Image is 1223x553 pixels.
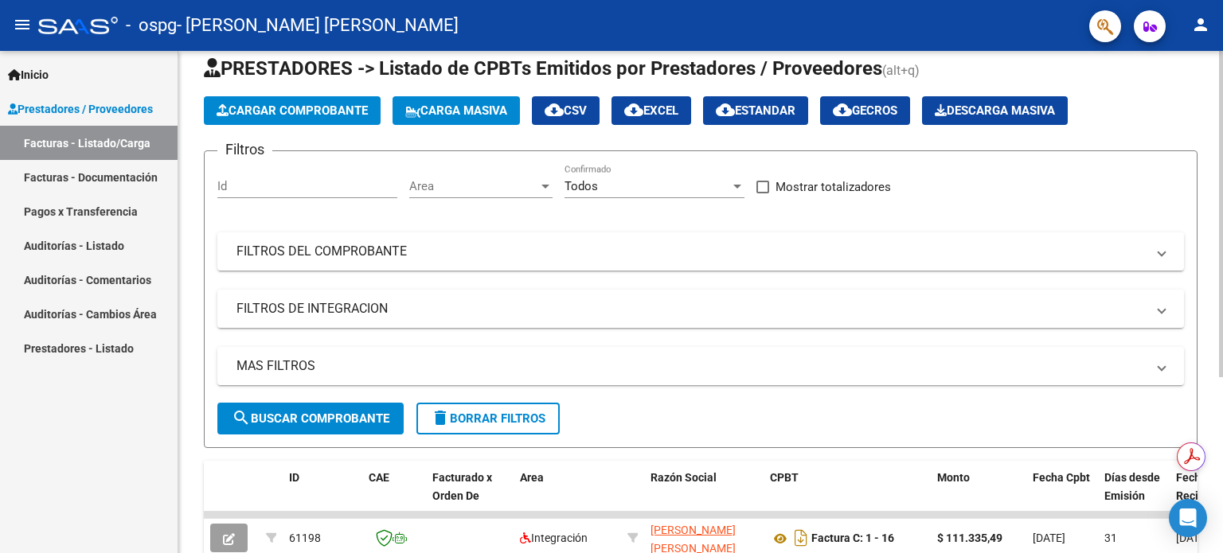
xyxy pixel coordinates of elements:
div: Open Intercom Messenger [1169,499,1207,537]
span: [DATE] [1033,532,1065,544]
span: Fecha Recibido [1176,471,1221,502]
span: 61198 [289,532,321,544]
strong: Factura C: 1 - 16 [811,532,894,545]
span: (alt+q) [882,63,920,78]
button: Borrar Filtros [416,403,560,434]
span: Borrar Filtros [431,411,545,426]
mat-icon: cloud_download [624,100,643,119]
datatable-header-cell: CPBT [764,461,931,531]
span: Mostrar totalizadores [776,177,891,197]
datatable-header-cell: Razón Social [644,461,764,531]
mat-icon: cloud_download [545,100,564,119]
mat-icon: delete [431,408,450,427]
span: Area [520,471,544,484]
span: Buscar Comprobante [232,411,389,426]
span: Prestadores / Proveedores [8,100,153,118]
button: Cargar Comprobante [204,96,381,125]
datatable-header-cell: ID [283,461,362,531]
mat-panel-title: FILTROS DEL COMPROBANTE [236,243,1146,260]
span: Facturado x Orden De [432,471,492,502]
span: Todos [565,179,598,193]
mat-expansion-panel-header: FILTROS DEL COMPROBANTE [217,232,1184,271]
span: PRESTADORES -> Listado de CPBTs Emitidos por Prestadores / Proveedores [204,57,882,80]
datatable-header-cell: Area [514,461,621,531]
mat-expansion-panel-header: MAS FILTROS [217,347,1184,385]
button: Buscar Comprobante [217,403,404,434]
span: Inicio [8,66,49,84]
span: Días desde Emisión [1104,471,1160,502]
datatable-header-cell: Monto [931,461,1026,531]
datatable-header-cell: CAE [362,461,426,531]
span: - [PERSON_NAME] [PERSON_NAME] [177,8,459,43]
mat-icon: menu [13,15,32,34]
strong: $ 111.335,49 [937,532,1002,544]
span: CSV [545,103,587,118]
span: Monto [937,471,970,484]
span: 31 [1104,532,1117,544]
span: Gecros [833,103,897,118]
datatable-header-cell: Facturado x Orden De [426,461,514,531]
span: Integración [520,532,588,544]
mat-icon: cloud_download [833,100,852,119]
mat-panel-title: MAS FILTROS [236,357,1146,375]
mat-icon: person [1191,15,1210,34]
button: Estandar [703,96,808,125]
span: Descarga Masiva [935,103,1055,118]
mat-expansion-panel-header: FILTROS DE INTEGRACION [217,290,1184,328]
span: Cargar Comprobante [217,103,368,118]
span: [DATE] [1176,532,1209,544]
app-download-masive: Descarga masiva de comprobantes (adjuntos) [922,96,1068,125]
span: Area [409,179,538,193]
span: Carga Masiva [405,103,507,118]
button: Gecros [820,96,910,125]
datatable-header-cell: Días desde Emisión [1098,461,1170,531]
button: CSV [532,96,600,125]
button: Carga Masiva [393,96,520,125]
span: Estandar [716,103,795,118]
span: Razón Social [651,471,717,484]
span: - ospg [126,8,177,43]
mat-icon: search [232,408,251,427]
h3: Filtros [217,138,272,161]
i: Descargar documento [791,525,811,551]
datatable-header-cell: Fecha Cpbt [1026,461,1098,531]
button: Descarga Masiva [922,96,1068,125]
button: EXCEL [611,96,691,125]
span: CAE [369,471,389,484]
span: ID [289,471,299,484]
span: EXCEL [624,103,678,118]
span: CPBT [770,471,799,484]
mat-icon: cloud_download [716,100,735,119]
span: Fecha Cpbt [1033,471,1090,484]
mat-panel-title: FILTROS DE INTEGRACION [236,300,1146,317]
